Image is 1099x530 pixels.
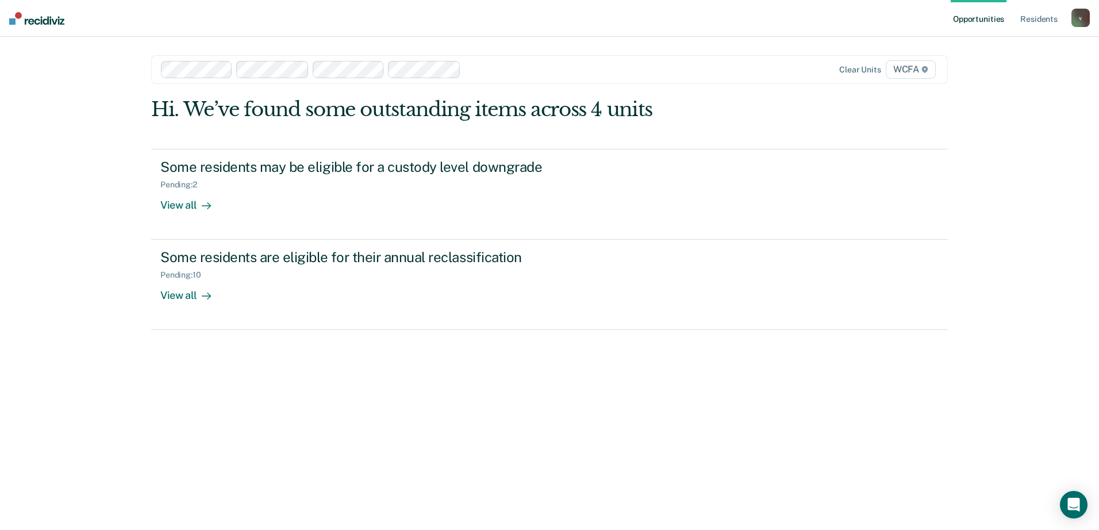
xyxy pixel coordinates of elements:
[1071,9,1090,27] button: v
[160,180,206,190] div: Pending : 2
[160,280,225,302] div: View all
[151,149,948,240] a: Some residents may be eligible for a custody level downgradePending:2View all
[160,159,564,175] div: Some residents may be eligible for a custody level downgrade
[9,12,64,25] img: Recidiviz
[151,98,789,121] div: Hi. We’ve found some outstanding items across 4 units
[151,240,948,330] a: Some residents are eligible for their annual reclassificationPending:10View all
[160,249,564,266] div: Some residents are eligible for their annual reclassification
[1060,491,1088,519] div: Open Intercom Messenger
[160,189,225,212] div: View all
[839,65,881,75] div: Clear units
[160,270,210,280] div: Pending : 10
[886,60,936,79] span: WCFA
